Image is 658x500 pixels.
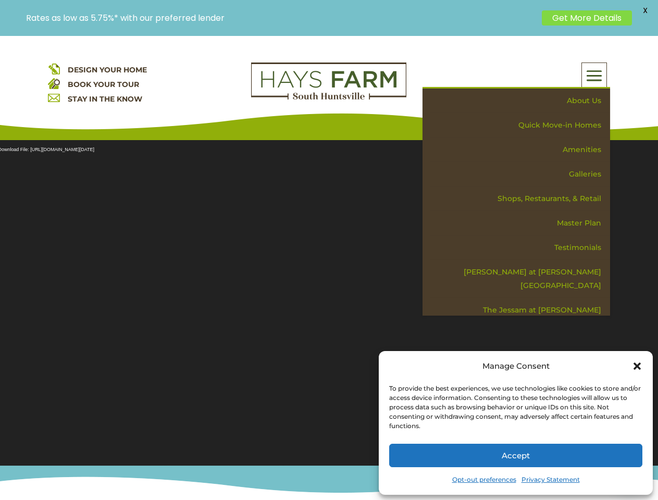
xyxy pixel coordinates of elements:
a: Quick Move-in Homes [430,113,610,137]
a: About Us [430,89,610,113]
div: Close dialog [632,361,642,371]
a: hays farm homes huntsville development [251,93,406,102]
a: The Jessam at [PERSON_NAME][GEOGRAPHIC_DATA] [430,298,610,336]
a: Amenities [430,137,610,162]
div: Manage Consent [482,359,550,373]
img: book your home tour [48,77,60,89]
a: Opt-out preferences [452,472,516,487]
a: Get More Details [542,10,632,26]
a: BOOK YOUR TOUR [68,80,139,89]
span: X [637,3,653,18]
button: Accept [389,444,642,467]
a: Galleries [430,162,610,186]
a: Master Plan [430,211,610,235]
a: [PERSON_NAME] at [PERSON_NAME][GEOGRAPHIC_DATA] [430,260,610,298]
p: Rates as low as 5.75%* with our preferred lender [26,13,537,23]
a: Shops, Restaurants, & Retail [430,186,610,211]
div: To provide the best experiences, we use technologies like cookies to store and/or access device i... [389,384,641,431]
img: Logo [251,63,406,100]
a: DESIGN YOUR HOME [68,65,147,74]
img: design your home [48,63,60,74]
a: STAY IN THE KNOW [68,94,142,104]
a: Privacy Statement [522,472,580,487]
a: Testimonials [430,235,610,260]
